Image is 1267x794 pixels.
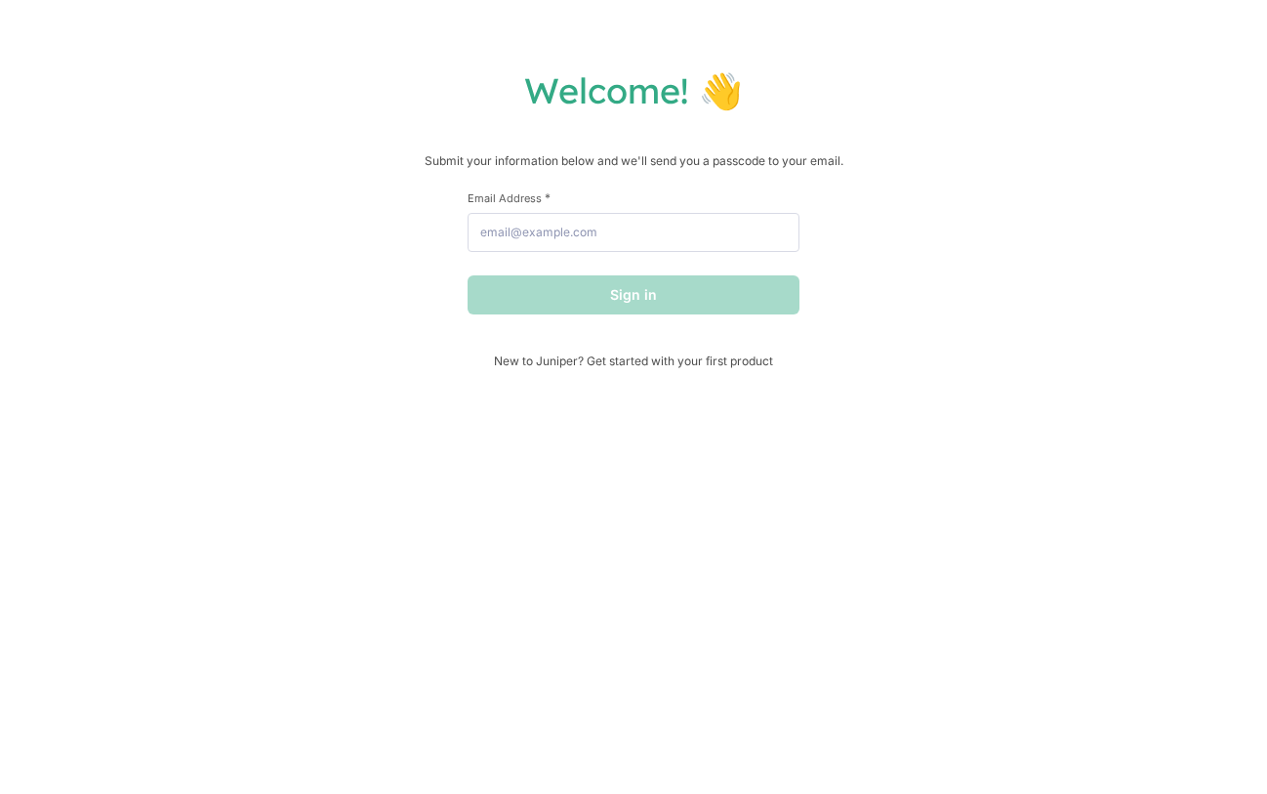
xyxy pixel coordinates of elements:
label: Email Address [468,190,799,205]
p: Submit your information below and we'll send you a passcode to your email. [20,151,1247,171]
input: email@example.com [468,213,799,252]
h1: Welcome! 👋 [20,68,1247,112]
span: New to Juniper? Get started with your first product [468,354,799,368]
span: This field is required. [545,190,551,205]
